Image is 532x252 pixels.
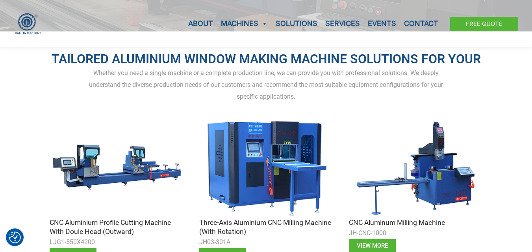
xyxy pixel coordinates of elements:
[50,236,184,248] div: LJG1-550X4200
[349,218,483,227] h3: CNC Aluminum Milling Machine
[42,51,491,68] h2: Tailored Aluminium Window Making Machine Solutions for Your
[9,232,21,243] img: Revisit consent button
[450,17,518,31] a: Free Quote
[357,243,388,249] span: View more
[199,236,333,248] div: JH03-301A
[349,227,483,239] div: JH-CNC-1000
[199,218,333,236] h3: Three-axis Aluminium CNC Milling Machine (with Rotation)
[50,118,184,218] img: aluminium window making machine 1
[42,67,491,102] div: Whether you need a single machine or a complete production line, we can provide you with professi...
[14,13,42,35] img: JH Aluminium Window & Door Processing Machines
[50,218,184,236] h3: CNC Aluminium Profile Cutting Machine with Doule Head (Outward)
[199,118,333,218] img: aluminium window making machine 2
[9,232,21,243] button: Consent Preferences
[349,118,483,218] img: aluminium window making machine 3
